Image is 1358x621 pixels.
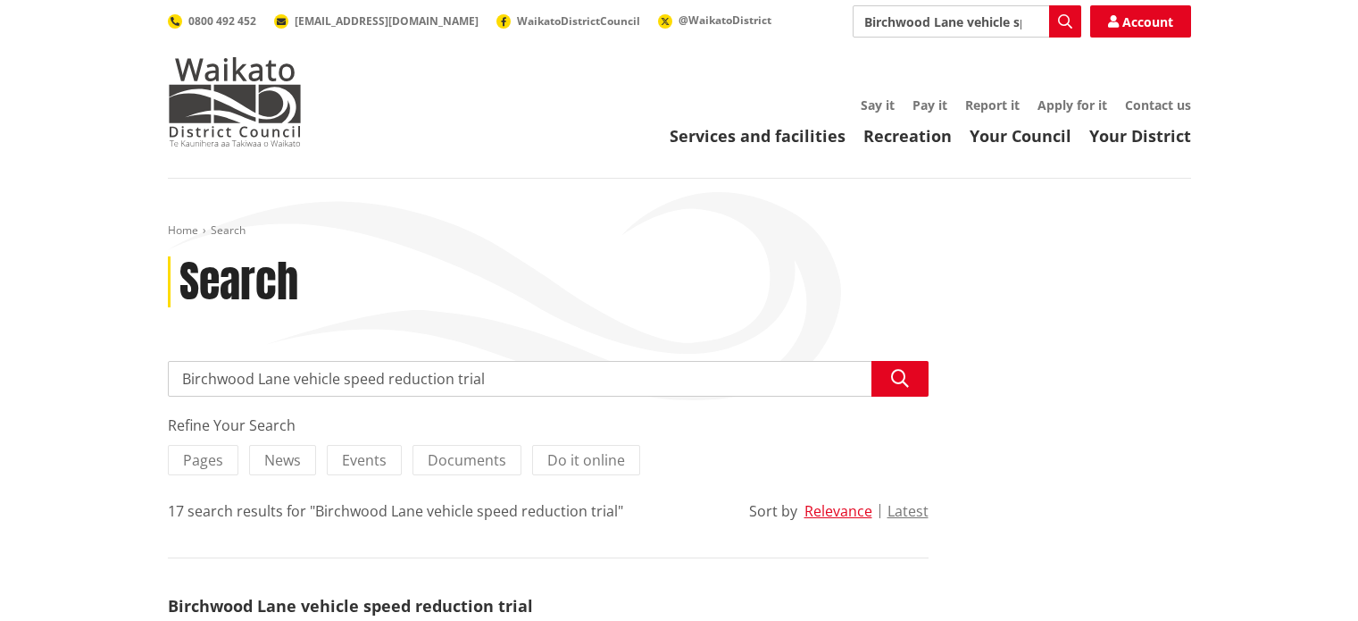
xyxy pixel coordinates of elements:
[658,13,771,28] a: @WaikatoDistrict
[179,256,298,308] h1: Search
[853,5,1081,38] input: Search input
[168,595,533,617] a: Birchwood Lane vehicle speed reduction trial
[168,57,302,147] img: Waikato District Council - Te Kaunihera aa Takiwaa o Waikato
[517,13,640,29] span: WaikatoDistrictCouncil
[670,125,846,147] a: Services and facilities
[295,13,479,29] span: [EMAIL_ADDRESS][DOMAIN_NAME]
[1089,125,1191,147] a: Your District
[863,125,952,147] a: Recreation
[342,450,387,470] span: Events
[168,13,256,29] a: 0800 492 452
[496,13,640,29] a: WaikatoDistrictCouncil
[965,97,1020,113] a: Report it
[274,13,479,29] a: [EMAIL_ADDRESS][DOMAIN_NAME]
[168,415,929,436] div: Refine Your Search
[970,125,1071,147] a: Your Council
[861,97,895,113] a: Say it
[679,13,771,28] span: @WaikatoDistrict
[749,500,797,522] div: Sort by
[912,97,947,113] a: Pay it
[264,450,301,470] span: News
[804,503,872,519] button: Relevance
[188,13,256,29] span: 0800 492 452
[168,361,929,397] input: Search input
[183,450,223,470] span: Pages
[211,222,246,238] span: Search
[168,500,623,522] div: 17 search results for "Birchwood Lane vehicle speed reduction trial"
[168,222,198,238] a: Home
[1037,97,1107,113] a: Apply for it
[1125,97,1191,113] a: Contact us
[168,223,1191,239] nav: breadcrumb
[428,450,506,470] span: Documents
[887,503,929,519] button: Latest
[547,450,625,470] span: Do it online
[1090,5,1191,38] a: Account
